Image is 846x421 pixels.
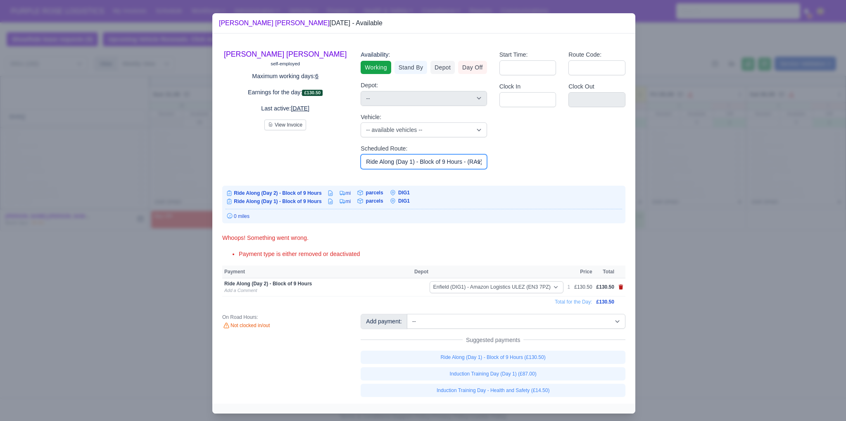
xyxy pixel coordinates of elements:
iframe: Chat Widget [805,381,846,421]
p: Last active: [222,104,348,113]
p: Earnings for the day: [222,88,348,97]
div: Not clocked in/out [222,322,348,330]
a: [PERSON_NAME] [PERSON_NAME] [219,19,330,26]
span: £130.50 [302,90,323,96]
div: 0 miles [226,213,622,220]
th: Price [572,266,594,278]
span: DIG1 [398,190,410,196]
div: Add payment: [361,314,407,329]
th: Total [594,266,616,278]
small: self-employed [271,61,300,66]
td: mi [334,189,352,197]
span: Ride Along (Day 2) - Block of 9 Hours [234,190,321,196]
div: Ride Along (Day 2) - Block of 9 Hours [224,280,410,287]
div: [DATE] - Available [219,18,383,28]
td: £130.50 [572,278,594,296]
button: View Invoice [264,120,306,130]
span: Ride Along (Day 1) - Block of 9 Hours [234,199,321,204]
a: [PERSON_NAME] [PERSON_NAME] [224,50,347,58]
span: parcels [366,198,383,204]
td: mi [334,197,352,206]
div: Whoops! Something went wrong. [222,233,625,243]
u: 6 [315,73,318,79]
a: Induction Training Day - Health and Safety (£14.50) [361,384,625,397]
div: On Road Hours: [222,314,348,321]
span: DIG1 [398,198,410,204]
a: Stand By [394,61,427,74]
u: [DATE] [291,105,309,112]
p: Maximum working days: [222,72,348,81]
label: Clock Out [568,82,594,91]
div: Availability: [361,50,487,60]
label: Vehicle: [361,112,381,122]
span: Total for the Day: [555,299,592,305]
a: Working [361,61,391,74]
span: £130.50 [596,299,614,305]
span: parcels [366,190,383,196]
a: Day Off [458,61,487,74]
a: Depot [430,61,455,74]
label: Scheduled Route: [361,144,407,153]
th: Depot [412,266,566,278]
a: Add a Comment [224,288,257,293]
a: Induction Training Day (Day 1) (£87.00) [361,367,625,380]
div: 1 [568,284,570,290]
label: Clock In [499,82,520,91]
span: Suggested payments [463,336,524,344]
span: £130.50 [596,284,614,290]
label: Start Time: [499,50,528,60]
a: Ride Along (Day 1) - Block of 9 Hours (£130.50) [361,351,625,364]
th: Payment [222,266,412,278]
label: Depot: [361,81,378,90]
li: Payment type is either removed or deactivated [239,249,625,259]
label: Route Code: [568,50,601,60]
